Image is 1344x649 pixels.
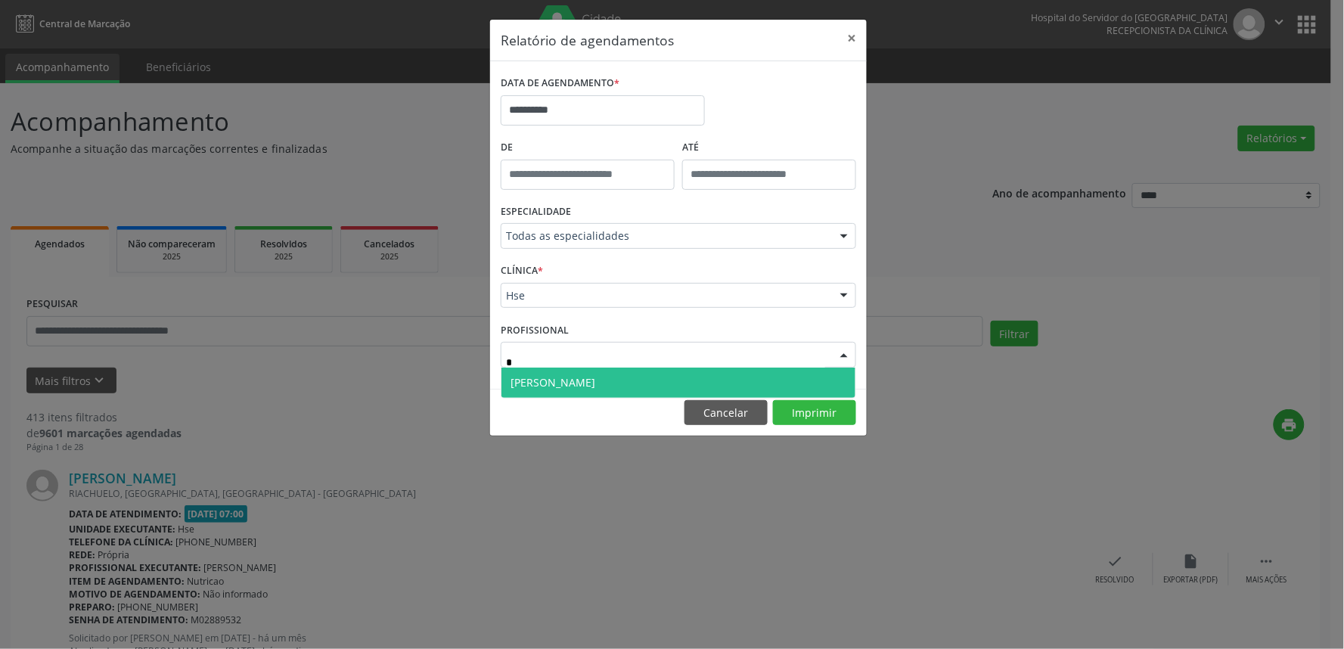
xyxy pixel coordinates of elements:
label: DATA DE AGENDAMENTO [501,72,619,95]
button: Cancelar [684,400,768,426]
span: Todas as especialidades [506,228,825,244]
label: PROFISSIONAL [501,318,569,342]
button: Imprimir [773,400,856,426]
button: Close [837,20,867,57]
label: CLÍNICA [501,259,543,283]
label: ESPECIALIDADE [501,200,571,224]
h5: Relatório de agendamentos [501,30,674,50]
span: Hse [506,288,825,303]
label: ATÉ [682,136,856,160]
label: De [501,136,675,160]
span: [PERSON_NAME] [511,375,595,390]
